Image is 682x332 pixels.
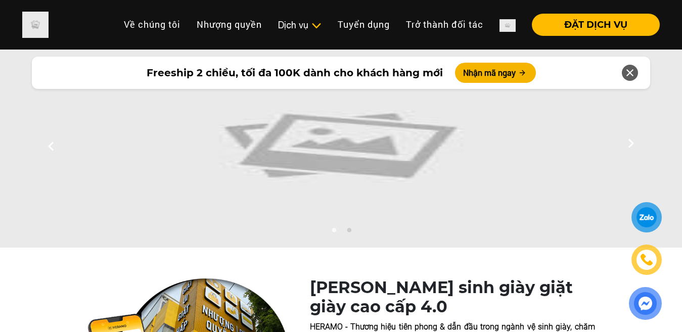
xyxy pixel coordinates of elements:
a: phone-icon [633,246,660,273]
img: phone-icon [641,254,652,265]
img: subToggleIcon [311,21,322,31]
span: Freeship 2 chiều, tối đa 100K dành cho khách hàng mới [147,65,443,80]
button: 1 [329,227,339,238]
a: ĐẶT DỊCH VỤ [524,20,660,29]
h1: [PERSON_NAME] sinh giày giặt giày cao cấp 4.0 [310,278,595,317]
a: Về chúng tôi [116,14,189,35]
button: Nhận mã ngay [455,63,536,83]
button: ĐẶT DỊCH VỤ [532,14,660,36]
a: Tuyển dụng [330,14,398,35]
button: 2 [344,227,354,238]
a: Trở thành đối tác [398,14,491,35]
div: Dịch vụ [278,18,322,32]
a: Nhượng quyền [189,14,270,35]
